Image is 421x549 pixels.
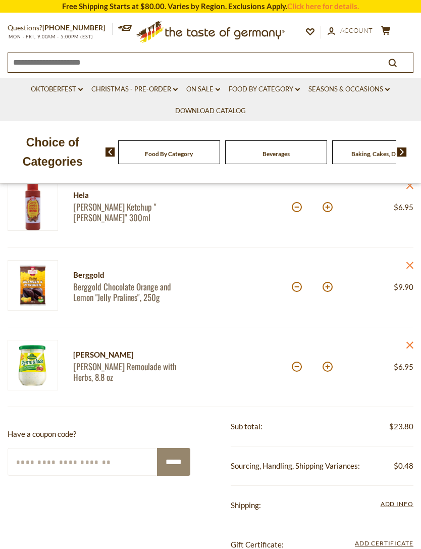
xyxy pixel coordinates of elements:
[73,269,193,281] div: Berggold
[262,150,290,158] a: Beverages
[394,460,413,472] span: $0.48
[394,203,413,212] span: $6.95
[73,202,193,223] a: [PERSON_NAME] Ketchup "[PERSON_NAME]" 300ml
[106,147,115,157] img: previous arrow
[231,501,261,510] span: Shipping:
[8,180,58,231] img: Hela Curry Gewurz Ketchup Scharf
[340,26,373,34] span: Account
[231,540,284,549] span: Gift Certificate:
[8,22,113,34] p: Questions?
[231,422,262,431] span: Sub total:
[175,106,246,117] a: Download Catalog
[8,34,93,39] span: MON - FRI, 9:00AM - 5:00PM (EST)
[91,84,178,95] a: Christmas - PRE-ORDER
[229,84,300,95] a: Food By Category
[389,420,413,433] span: $23.80
[73,361,193,383] a: [PERSON_NAME] Remoulade with Herbs, 8.8 oz
[397,147,407,157] img: next arrow
[73,281,193,303] a: Berggold Chocolate Orange and Lemon "Jelly Pralines", 250g
[42,23,105,32] a: [PHONE_NUMBER]
[231,461,360,470] span: Sourcing, Handling, Shipping Variances:
[308,84,390,95] a: Seasons & Occasions
[394,282,413,291] span: $9.90
[328,25,373,36] a: Account
[8,260,58,311] img: Berggold Chocolate Orange Lemon Jelly Pralines
[31,84,83,95] a: Oktoberfest
[394,362,413,371] span: $6.95
[381,500,413,508] span: Add Info
[351,150,414,158] a: Baking, Cakes, Desserts
[73,189,193,202] div: Hela
[73,348,193,361] div: [PERSON_NAME]
[145,150,193,158] a: Food By Category
[186,84,220,95] a: On Sale
[8,428,190,440] p: Have a coupon code?
[8,340,58,390] img: Kuehne Remoulade with Herbs
[287,2,359,11] a: Click here for details.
